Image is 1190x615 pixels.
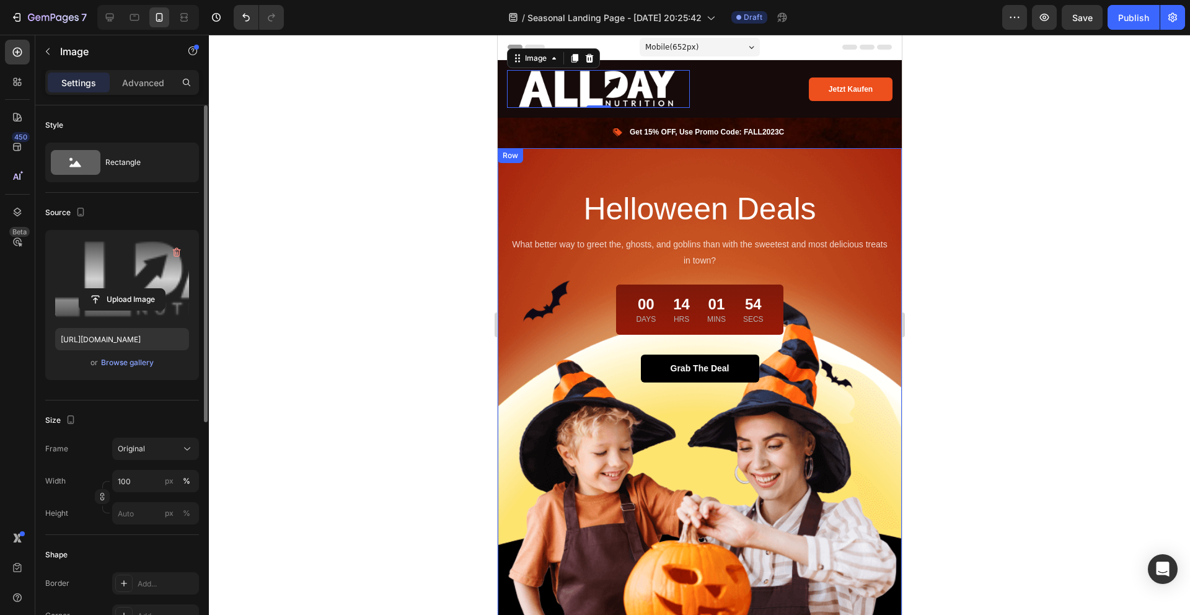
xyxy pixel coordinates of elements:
p: Advanced [122,76,164,89]
div: Shape [45,549,68,560]
label: Width [45,476,66,487]
label: Height [45,508,68,519]
button: Original [112,438,199,460]
div: Rectangle [105,148,181,177]
span: Seasonal Landing Page - [DATE] 20:25:42 [527,11,702,24]
div: Source [45,205,88,221]
input: px% [112,502,199,524]
p: 7 [81,10,87,25]
div: Border [45,578,69,589]
button: 7 [5,5,92,30]
div: px [165,508,174,519]
div: % [183,508,190,519]
button: Save [1062,5,1103,30]
div: Beta [9,227,30,237]
div: Undo/Redo [234,5,284,30]
label: Frame [45,443,68,454]
button: px [179,474,194,489]
div: Open Intercom Messenger [1148,554,1178,584]
span: Original [118,443,145,454]
span: Draft [744,12,762,23]
button: px [179,506,194,521]
button: % [162,506,177,521]
div: Publish [1118,11,1149,24]
div: Style [45,120,63,131]
div: % [183,476,190,487]
div: 450 [12,132,30,142]
span: or [90,355,98,370]
div: Browse gallery [101,357,154,368]
input: px% [112,470,199,492]
div: Size [45,412,78,429]
p: Image [60,44,165,59]
div: px [165,476,174,487]
iframe: Design area [498,35,902,615]
input: https://example.com/image.jpg [55,328,189,350]
button: Publish [1108,5,1160,30]
p: Settings [61,76,96,89]
button: Upload Image [79,288,165,311]
span: / [522,11,525,24]
button: % [162,474,177,489]
div: Add... [138,578,196,590]
span: Save [1072,12,1093,23]
button: Browse gallery [100,356,154,369]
